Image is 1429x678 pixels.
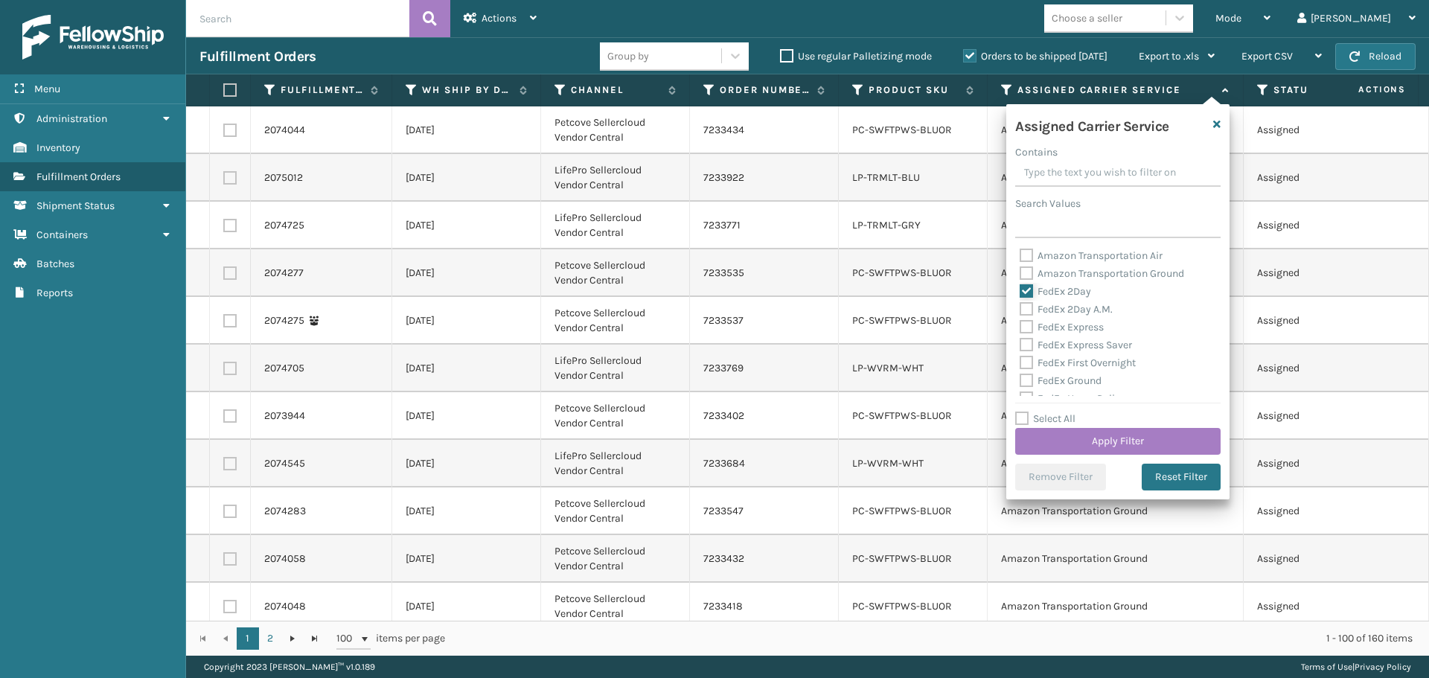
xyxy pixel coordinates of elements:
td: Amazon Transportation Ground [988,106,1244,154]
td: LifePro Sellercloud Vendor Central [541,345,690,392]
a: PC-SWFTPWS-BLUOR [852,409,952,422]
td: [DATE] [392,154,541,202]
td: Assigned [1244,583,1393,630]
label: Orders to be shipped [DATE] [963,50,1107,63]
td: 7233922 [690,154,839,202]
td: Assigned [1244,154,1393,202]
td: Amazon Transportation Ground [988,392,1244,440]
td: [DATE] [392,202,541,249]
td: [DATE] [392,487,541,535]
label: Amazon Transportation Ground [1020,267,1184,280]
label: WH Ship By Date [422,83,512,97]
td: Assigned [1244,392,1393,440]
a: Terms of Use [1301,662,1352,672]
label: Amazon Transportation Air [1020,249,1163,262]
div: 1 - 100 of 160 items [466,631,1413,646]
label: Contains [1015,144,1058,160]
td: Assigned [1244,535,1393,583]
button: Remove Filter [1015,464,1106,490]
a: LP-WVRM-WHT [852,362,924,374]
a: Go to the last page [304,627,326,650]
td: LifePro Sellercloud Vendor Central [541,154,690,202]
td: 7233432 [690,535,839,583]
a: 2074275 [264,313,304,328]
label: FedEx Express [1020,321,1104,333]
a: PC-SWFTPWS-BLUOR [852,266,952,279]
span: Shipment Status [36,199,115,212]
a: PC-SWFTPWS-BLUOR [852,124,952,136]
td: Assigned [1244,487,1393,535]
a: LP-TRMLT-GRY [852,219,921,231]
label: FedEx 2Day A.M. [1020,303,1113,316]
td: [DATE] [392,297,541,345]
td: [DATE] [392,249,541,297]
a: 2075012 [264,170,303,185]
label: Channel [571,83,661,97]
a: 1 [237,627,259,650]
td: Petcove Sellercloud Vendor Central [541,297,690,345]
a: PC-SWFTPWS-BLUOR [852,600,952,613]
span: items per page [336,627,445,650]
a: PC-SWFTPWS-BLUOR [852,505,952,517]
td: 7233434 [690,106,839,154]
a: 2074058 [264,551,306,566]
a: LP-WVRM-WHT [852,457,924,470]
label: Fulfillment Order Id [281,83,363,97]
span: Actions [482,12,517,25]
div: Group by [607,48,649,64]
td: [DATE] [392,392,541,440]
td: Assigned [1244,249,1393,297]
td: Amazon Transportation Ground [988,202,1244,249]
td: Assigned [1244,440,1393,487]
h3: Fulfillment Orders [199,48,316,65]
span: Reports [36,287,73,299]
img: logo [22,15,164,60]
td: 7233418 [690,583,839,630]
td: Petcove Sellercloud Vendor Central [541,487,690,535]
span: Export CSV [1241,50,1293,63]
td: Amazon Transportation Ground [988,535,1244,583]
label: Product SKU [869,83,959,97]
div: Choose a seller [1052,10,1122,26]
a: 2074048 [264,599,306,614]
label: FedEx First Overnight [1020,356,1136,369]
td: 7233684 [690,440,839,487]
p: Copyright 2023 [PERSON_NAME]™ v 1.0.189 [204,656,375,678]
td: [DATE] [392,440,541,487]
a: 2074283 [264,504,306,519]
span: 100 [336,631,359,646]
a: 2074705 [264,361,304,376]
td: LifePro Sellercloud Vendor Central [541,202,690,249]
td: 7233402 [690,392,839,440]
h4: Assigned Carrier Service [1015,113,1169,135]
button: Reload [1335,43,1416,70]
span: Export to .xls [1139,50,1199,63]
td: 7233769 [690,345,839,392]
a: 2074725 [264,218,304,233]
a: 2073944 [264,409,305,423]
span: Go to the next page [287,633,298,645]
td: [DATE] [392,583,541,630]
td: Amazon Transportation Ground [988,297,1244,345]
label: FedEx Express Saver [1020,339,1132,351]
label: Use regular Palletizing mode [780,50,932,63]
a: 2074044 [264,123,305,138]
button: Apply Filter [1015,428,1221,455]
a: Go to the next page [281,627,304,650]
td: [DATE] [392,106,541,154]
label: FedEx Home Delivery [1020,392,1134,405]
div: | [1301,656,1411,678]
label: FedEx 2Day [1020,285,1091,298]
td: Petcove Sellercloud Vendor Central [541,106,690,154]
td: 7233535 [690,249,839,297]
td: Amazon Transportation Ground [988,154,1244,202]
td: Amazon Transportation Ground [988,583,1244,630]
label: Order Number [720,83,810,97]
td: Petcove Sellercloud Vendor Central [541,535,690,583]
a: 2074277 [264,266,304,281]
a: Privacy Policy [1355,662,1411,672]
td: Petcove Sellercloud Vendor Central [541,392,690,440]
span: Batches [36,258,74,270]
a: PC-SWFTPWS-BLUOR [852,552,952,565]
td: 7233547 [690,487,839,535]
